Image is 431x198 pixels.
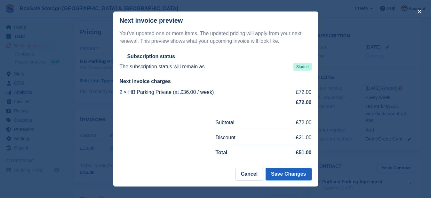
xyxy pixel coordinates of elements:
button: Save Changes [266,168,311,180]
p: Next invoice preview [120,17,183,24]
strong: Total [216,150,227,155]
h2: Next invoice charges [120,78,312,85]
strong: £72.00 [296,100,312,105]
td: Subtotal [216,115,267,130]
td: -£21.00 [267,130,312,145]
button: Cancel [235,168,263,180]
h2: Subscription status [127,53,175,60]
button: close [414,6,425,17]
span: Started [293,63,312,71]
td: £72.00 [284,87,311,97]
p: You've updated one or more items. The updated pricing will apply from your next renewal. This pre... [120,30,312,45]
td: 2 × HB Parking Private (at £36.00 / week) [120,87,284,97]
td: Discount [216,130,267,145]
td: £72.00 [267,115,312,130]
p: The subscription status will remain as [120,63,205,71]
strong: £51.00 [296,150,312,155]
